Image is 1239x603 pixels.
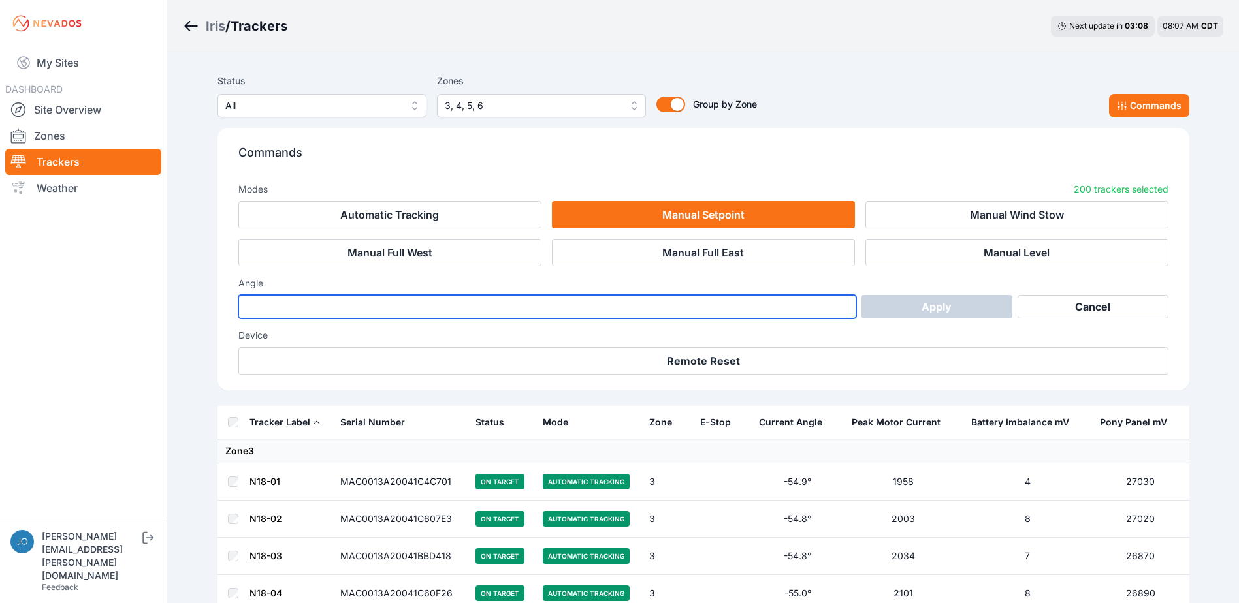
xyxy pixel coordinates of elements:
div: Peak Motor Current [852,416,941,429]
div: Serial Number [340,416,405,429]
img: Nevados [10,13,84,34]
img: jonathan.allen@prim.com [10,530,34,553]
div: Zone [649,416,672,429]
a: My Sites [5,47,161,78]
button: Manual Full East [552,239,855,266]
button: Status [475,407,515,438]
div: Status [475,416,504,429]
button: Apply [861,295,1012,318]
a: Site Overview [5,97,161,123]
div: Current Angle [759,416,822,429]
span: CDT [1201,21,1218,31]
span: Automatic Tracking [543,585,630,601]
label: Status [217,73,426,89]
span: 3, 4, 5, 6 [445,98,620,114]
button: Cancel [1018,295,1168,318]
button: Manual Level [865,239,1168,266]
button: Manual Full West [238,239,541,266]
span: On Target [475,585,524,601]
div: Pony Panel mV [1100,416,1167,429]
a: N18-04 [249,587,282,598]
h3: Device [238,329,1168,342]
div: Tracker Label [249,416,310,429]
h3: Trackers [231,17,287,35]
button: Mode [543,407,579,438]
span: Automatic Tracking [543,474,630,489]
p: Commands [238,144,1168,172]
td: MAC0013A20041BBD418 [332,538,468,575]
label: Zones [437,73,646,89]
button: Zone [649,407,683,438]
div: E-Stop [700,416,731,429]
span: Automatic Tracking [543,548,630,564]
a: N18-01 [249,476,280,487]
button: 3, 4, 5, 6 [437,94,646,117]
a: Trackers [5,149,161,175]
button: Manual Wind Stow [865,201,1168,228]
button: Peak Motor Current [852,407,951,438]
h3: Modes [238,183,268,196]
td: 1958 [844,463,963,501]
div: Mode [543,416,568,429]
button: Manual Setpoint [552,201,855,228]
td: 8 [963,501,1092,538]
td: -54.9° [751,463,844,501]
td: 2003 [844,501,963,538]
span: Group by Zone [693,99,757,110]
span: On Target [475,548,524,564]
span: DASHBOARD [5,84,63,95]
nav: Breadcrumb [183,9,287,43]
td: -54.8° [751,538,844,575]
a: N18-03 [249,550,282,561]
button: E-Stop [700,407,741,438]
span: 08:07 AM [1163,21,1199,31]
span: Automatic Tracking [543,511,630,527]
td: 27020 [1092,501,1189,538]
button: Current Angle [759,407,833,438]
span: On Target [475,474,524,489]
button: Serial Number [340,407,415,438]
p: 200 trackers selected [1074,183,1168,196]
div: Battery Imbalance mV [971,416,1069,429]
td: 26870 [1092,538,1189,575]
td: 27030 [1092,463,1189,501]
div: [PERSON_NAME][EMAIL_ADDRESS][PERSON_NAME][DOMAIN_NAME] [42,530,140,582]
button: Battery Imbalance mV [971,407,1080,438]
td: 2034 [844,538,963,575]
button: Tracker Label [249,407,321,438]
span: On Target [475,511,524,527]
div: 03 : 08 [1125,21,1148,31]
td: 4 [963,463,1092,501]
button: Pony Panel mV [1100,407,1178,438]
td: 7 [963,538,1092,575]
h3: Angle [238,277,1168,290]
a: N18-02 [249,513,282,524]
td: -54.8° [751,501,844,538]
a: Feedback [42,582,78,592]
td: Zone 3 [217,439,1189,463]
td: 3 [641,538,692,575]
td: 3 [641,463,692,501]
td: MAC0013A20041C4C701 [332,463,468,501]
a: Zones [5,123,161,149]
td: MAC0013A20041C607E3 [332,501,468,538]
a: Weather [5,175,161,201]
button: Commands [1109,94,1189,117]
button: Remote Reset [238,347,1168,375]
td: 3 [641,501,692,538]
span: All [225,98,400,114]
button: Automatic Tracking [238,201,541,228]
a: Iris [206,17,225,35]
span: Next update in [1069,21,1123,31]
span: / [225,17,231,35]
button: All [217,94,426,117]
